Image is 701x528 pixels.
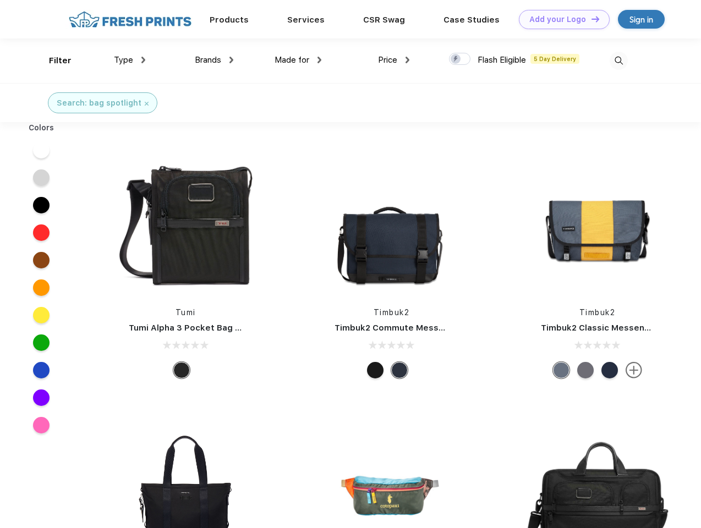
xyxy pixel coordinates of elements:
img: more.svg [626,362,642,378]
a: Tumi [176,308,196,317]
a: Timbuk2 [374,308,410,317]
img: func=resize&h=266 [318,150,464,296]
span: Made for [275,55,309,65]
div: Eco Nautical [601,362,618,378]
img: dropdown.png [406,57,409,63]
a: Sign in [618,10,665,29]
div: Eco Black [367,362,384,378]
span: Type [114,55,133,65]
div: Black [173,362,190,378]
span: 5 Day Delivery [530,54,579,64]
img: fo%20logo%202.webp [65,10,195,29]
div: Filter [49,54,72,67]
span: Brands [195,55,221,65]
img: desktop_search.svg [610,52,628,70]
div: Eco Lightbeam [553,362,569,378]
img: func=resize&h=266 [112,150,259,296]
a: Timbuk2 [579,308,616,317]
a: Timbuk2 Commute Messenger Bag [335,323,482,333]
span: Price [378,55,397,65]
div: Colors [20,122,63,134]
div: Add your Logo [529,15,586,24]
a: Timbuk2 Classic Messenger Bag [541,323,677,333]
div: Eco Army Pop [577,362,594,378]
img: dropdown.png [229,57,233,63]
span: Flash Eligible [478,55,526,65]
img: dropdown.png [317,57,321,63]
img: dropdown.png [141,57,145,63]
div: Sign in [629,13,653,26]
a: Products [210,15,249,25]
img: func=resize&h=266 [524,150,671,296]
img: filter_cancel.svg [145,102,149,106]
div: Search: bag spotlight [57,97,141,109]
div: Eco Nautical [391,362,408,378]
a: Tumi Alpha 3 Pocket Bag Small [129,323,258,333]
img: DT [592,16,599,22]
